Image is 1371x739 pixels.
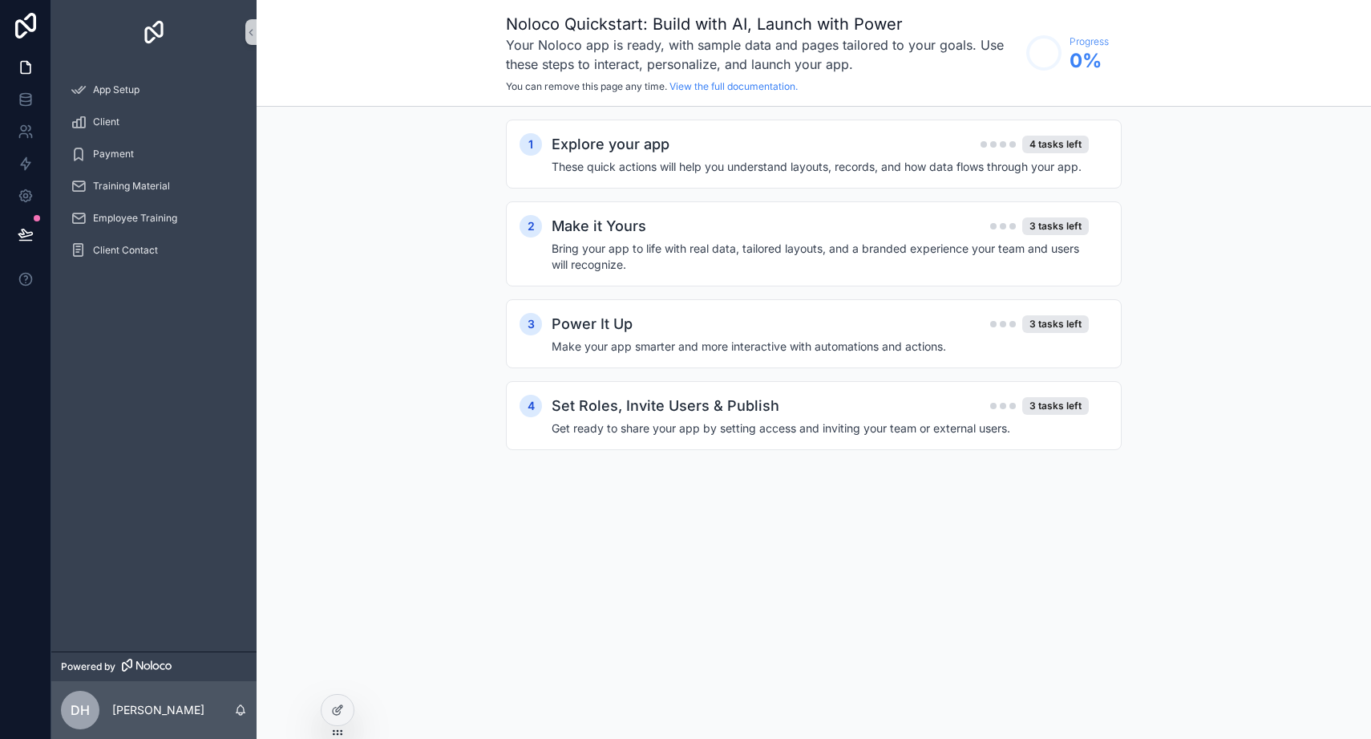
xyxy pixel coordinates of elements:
[71,700,90,720] span: DH
[51,652,257,681] a: Powered by
[61,660,115,673] span: Powered by
[61,236,247,265] a: Client Contact
[93,180,170,193] span: Training Material
[552,133,669,156] h2: Explore your app
[61,204,247,233] a: Employee Training
[1070,48,1109,74] span: 0 %
[93,244,158,257] span: Client Contact
[520,133,542,156] div: 1
[93,83,140,96] span: App Setup
[520,395,542,417] div: 4
[506,80,667,92] span: You can remove this page any time.
[93,148,134,160] span: Payment
[51,64,257,286] div: scrollable content
[141,19,167,45] img: App logo
[520,313,542,335] div: 3
[61,108,247,136] a: Client
[552,159,1089,175] h4: These quick actions will help you understand layouts, records, and how data flows through your app.
[552,420,1089,436] h4: Get ready to share your app by setting access and inviting your team or external users.
[552,215,646,238] h2: Make it Yours
[1022,397,1089,415] div: 3 tasks left
[552,241,1089,273] h4: Bring your app to life with real data, tailored layouts, and a branded experience your team and u...
[552,395,779,417] h2: Set Roles, Invite Users & Publish
[61,140,247,169] a: Payment
[93,116,119,128] span: Client
[552,339,1089,355] h4: Make your app smarter and more interactive with automations and actions.
[669,80,798,92] a: View the full documentation.
[61,75,247,104] a: App Setup
[552,313,633,335] h2: Power It Up
[1070,35,1109,48] span: Progress
[520,215,542,238] div: 2
[506,13,1018,35] h1: Noloco Quickstart: Build with AI, Launch with Power
[61,172,247,201] a: Training Material
[1022,136,1089,153] div: 4 tasks left
[1022,315,1089,333] div: 3 tasks left
[93,212,177,225] span: Employee Training
[112,702,204,718] p: [PERSON_NAME]
[506,35,1018,74] h3: Your Noloco app is ready, with sample data and pages tailored to your goals. Use these steps to i...
[257,107,1371,495] div: scrollable content
[1022,217,1089,235] div: 3 tasks left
